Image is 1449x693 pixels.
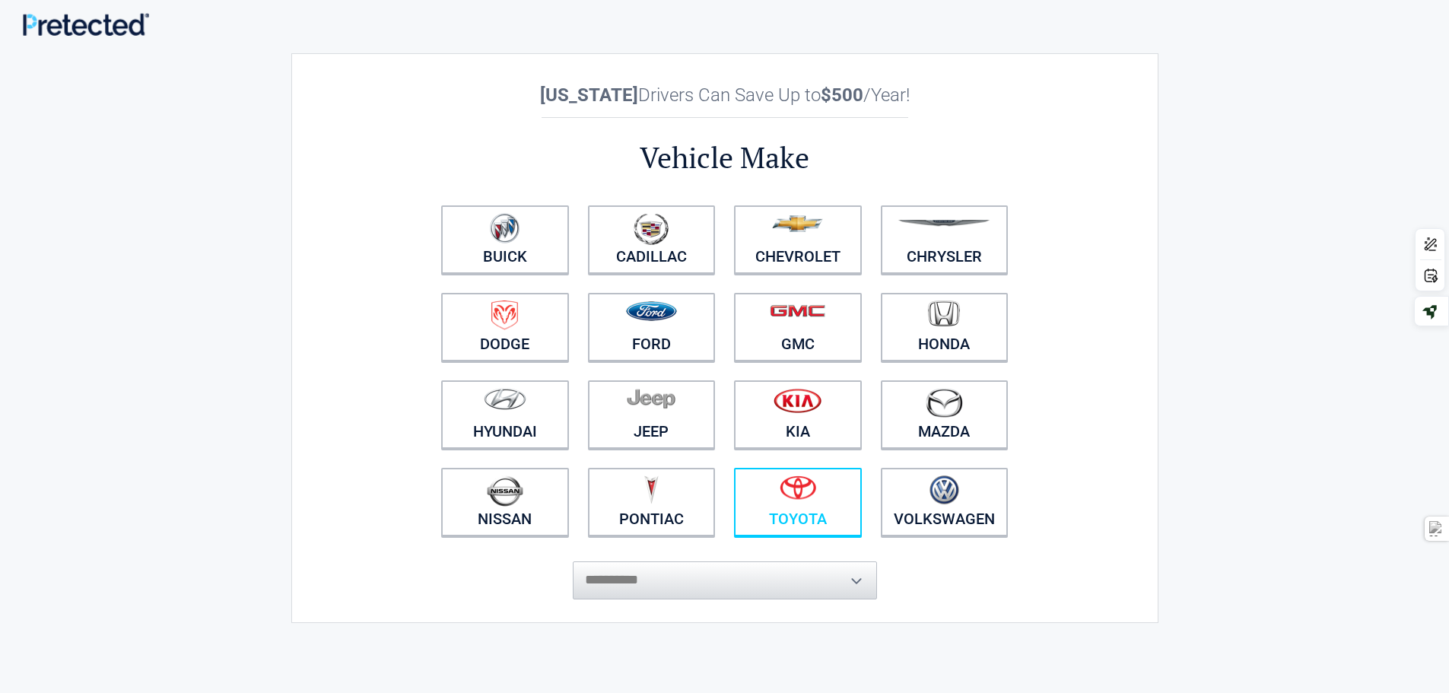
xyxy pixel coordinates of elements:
[734,468,862,536] a: Toyota
[734,293,862,361] a: GMC
[441,380,569,449] a: Hyundai
[432,84,1018,106] h2: Drivers Can Save Up to /Year
[491,300,518,330] img: dodge
[588,380,716,449] a: Jeep
[23,13,149,36] img: Main Logo
[441,205,569,274] a: Buick
[484,388,526,410] img: hyundai
[734,380,862,449] a: Kia
[929,475,959,505] img: volkswagen
[881,468,1009,536] a: Volkswagen
[881,205,1009,274] a: Chrysler
[770,304,825,317] img: gmc
[774,388,821,413] img: kia
[925,388,963,418] img: mazda
[627,388,675,409] img: jeep
[487,475,523,507] img: nissan
[772,215,823,232] img: chevrolet
[540,84,638,106] b: [US_STATE]
[626,301,677,321] img: ford
[734,205,862,274] a: Chevrolet
[490,213,520,243] img: buick
[588,468,716,536] a: Pontiac
[881,380,1009,449] a: Mazda
[432,138,1018,177] h2: Vehicle Make
[634,213,669,245] img: cadillac
[441,468,569,536] a: Nissan
[780,475,816,500] img: toyota
[881,293,1009,361] a: Honda
[441,293,569,361] a: Dodge
[588,293,716,361] a: Ford
[898,220,990,227] img: chrysler
[588,205,716,274] a: Cadillac
[643,475,659,504] img: pontiac
[821,84,863,106] b: $500
[928,300,960,327] img: honda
